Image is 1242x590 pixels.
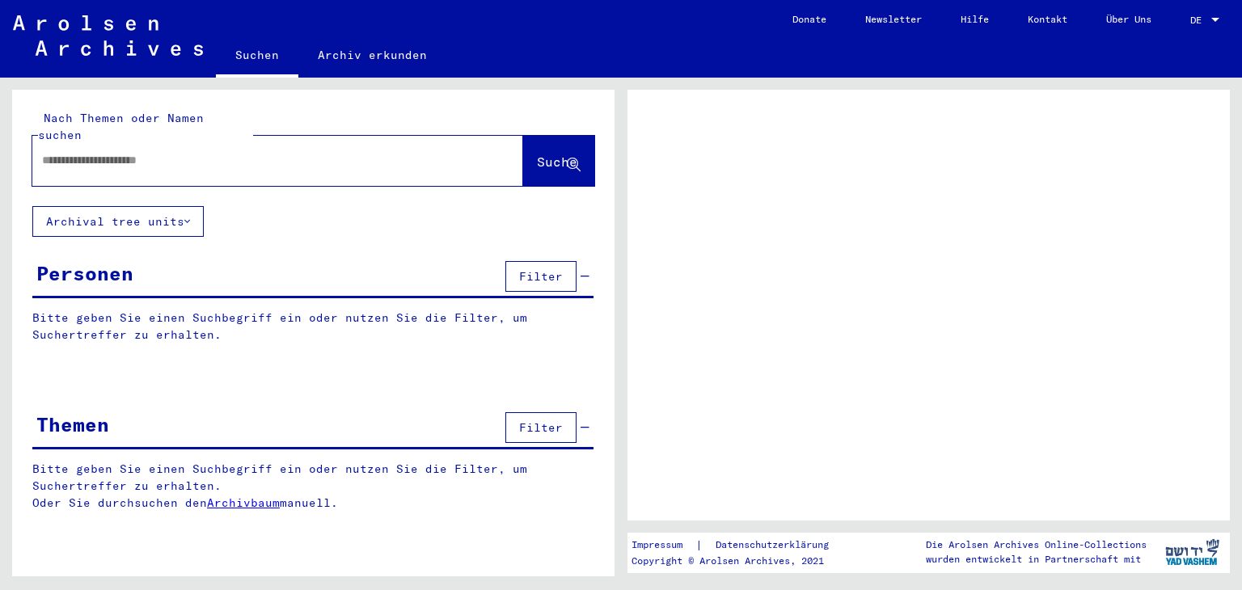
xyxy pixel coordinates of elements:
[926,537,1147,552] p: Die Arolsen Archives Online-Collections
[523,136,594,186] button: Suche
[298,36,446,74] a: Archiv erkunden
[505,261,577,292] button: Filter
[216,36,298,78] a: Suchen
[926,552,1147,567] p: wurden entwickelt in Partnerschaft mit
[32,461,594,512] p: Bitte geben Sie einen Suchbegriff ein oder nutzen Sie die Filter, um Suchertreffer zu erhalten. O...
[519,269,563,284] span: Filter
[13,15,203,56] img: Arolsen_neg.svg
[632,537,848,554] div: |
[207,495,280,510] a: Archivbaum
[632,537,695,554] a: Impressum
[537,154,577,170] span: Suche
[38,111,204,142] mat-label: Nach Themen oder Namen suchen
[1162,532,1223,572] img: yv_logo.png
[1190,15,1208,26] span: DE
[36,410,109,439] div: Themen
[32,310,594,343] p: Bitte geben Sie einen Suchbegriff ein oder nutzen Sie die Filter, um Suchertreffer zu erhalten.
[519,420,563,435] span: Filter
[703,537,848,554] a: Datenschutzerklärung
[505,412,577,443] button: Filter
[632,554,848,568] p: Copyright © Arolsen Archives, 2021
[32,206,204,237] button: Archival tree units
[36,259,133,288] div: Personen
